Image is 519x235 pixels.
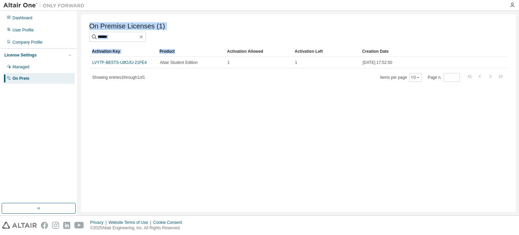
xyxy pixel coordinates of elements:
[41,222,48,229] img: facebook.svg
[227,46,289,57] div: Activation Allowed
[63,222,70,229] img: linkedin.svg
[74,222,84,229] img: youtube.svg
[13,27,34,33] div: User Profile
[2,222,37,229] img: altair_logo.svg
[159,46,222,57] div: Product
[13,15,32,21] div: Dashboard
[92,60,147,65] a: LVYTF-BE5TS-U8OJU-21FE4
[4,52,36,58] div: License Settings
[52,222,59,229] img: instagram.svg
[227,60,230,65] span: 1
[92,46,154,57] div: Activation Key
[380,73,422,82] span: Items per page
[363,60,392,65] span: [DATE] 17:52:50
[362,46,478,57] div: Creation Date
[13,64,29,70] div: Managed
[90,220,108,225] div: Privacy
[89,22,165,30] span: On Premise Licenses (1)
[295,60,297,65] span: 1
[153,220,186,225] div: Cookie Consent
[295,46,357,57] div: Activation Left
[160,60,198,65] span: Altair Student Edition
[92,75,145,80] span: Showing entries 1 through 1 of 1
[428,73,460,82] span: Page n.
[411,75,420,80] button: 10
[13,76,29,81] div: On Prem
[13,40,43,45] div: Company Profile
[90,225,186,231] p: © 2025 Altair Engineering, Inc. All Rights Reserved.
[108,220,153,225] div: Website Terms of Use
[3,2,88,9] img: Altair One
